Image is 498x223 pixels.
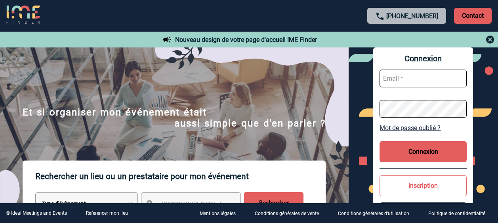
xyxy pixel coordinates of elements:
[162,201,272,207] span: [GEOGRAPHIC_DATA], département, région...
[428,211,485,217] p: Politique de confidentialité
[380,124,467,132] a: Mot de passe oublié ?
[248,210,332,217] a: Conditions générales de vente
[380,54,467,63] span: Connexion
[332,210,422,217] a: Conditions générales d'utilisation
[6,210,67,216] div: © Ideal Meetings and Events
[380,175,467,196] button: Inscription
[375,11,385,21] img: call-24-px.png
[380,141,467,162] button: Connexion
[255,211,319,217] p: Conditions générales de vente
[86,210,128,216] a: Référencer mon lieu
[200,211,236,217] p: Mentions légales
[244,192,303,214] input: Rechercher
[380,70,467,87] input: Email *
[193,210,248,217] a: Mentions légales
[35,161,326,192] p: Rechercher un lieu ou un prestataire pour mon événement
[338,211,409,217] p: Conditions générales d'utilisation
[454,8,492,24] p: Contact
[422,210,498,217] a: Politique de confidentialité
[386,12,438,20] a: [PHONE_NUMBER]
